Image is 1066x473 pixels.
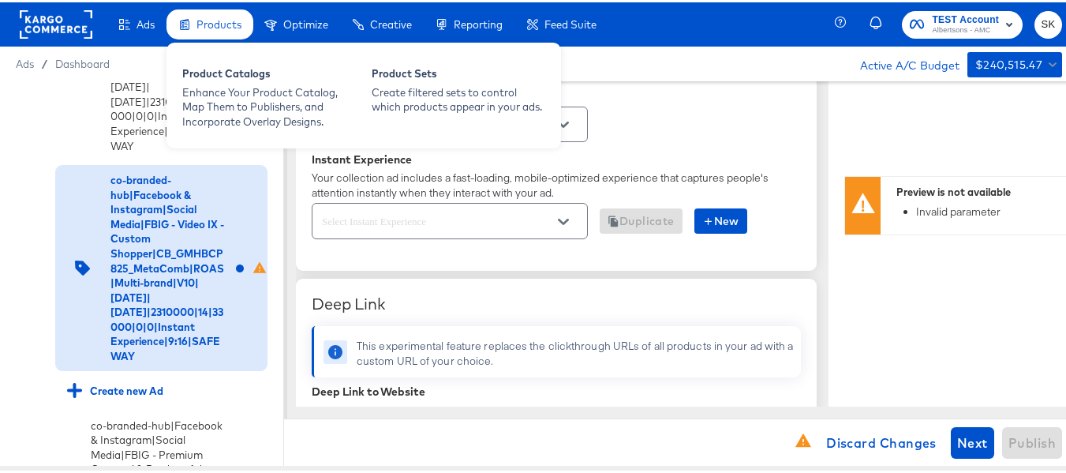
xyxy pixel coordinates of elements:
[932,22,999,35] span: Albertsons - AMC
[137,16,155,28] span: Ads
[357,336,795,366] div: This experimental feature replaces the clickthrough URLs of all products in your ad with a custom...
[67,381,163,396] div: Create new Ad
[110,171,224,361] div: co-branded-hub|Facebook & Instagram|Social Media|FBIG - Video IX - Custom Shopper|CB_GMHBCP825_Me...
[957,430,988,452] span: Next
[552,111,575,134] button: Open
[16,163,267,369] div: co-branded-hub|Facebook & Instagram|Social Media|FBIG - Video IX - Custom Shopper|CB_GMHBCP825_Me...
[312,151,801,163] div: Instant Experience
[694,206,747,231] button: New
[312,383,801,396] div: Deep Link to Website
[370,16,412,28] span: Creative
[312,401,767,435] input: https://www.example.com/page
[544,16,597,28] span: Feed Suite
[312,292,801,311] div: Deep Link
[552,208,575,231] button: Open
[283,16,328,28] span: Optimize
[702,209,739,229] span: New
[1041,13,1056,32] span: SK
[319,210,556,228] input: Select Instant Experience
[902,9,1023,36] button: TEST AccountAlbertsons - AMC
[312,168,801,197] div: Your collection ad includes a fast-loading, mobile-optimized experience that captures people's at...
[843,50,959,73] div: Active A/C Budget
[820,425,943,456] button: Discard Changes
[826,430,937,452] span: Discard Changes
[951,425,994,456] button: Next
[967,50,1062,75] button: $240,515.47
[454,16,503,28] span: Reporting
[55,373,267,404] div: Create new Ad
[34,55,55,68] span: /
[1034,9,1062,36] button: SK
[55,55,110,68] a: Dashboard
[196,16,241,28] span: Products
[975,53,1042,73] div: $240,515.47
[932,9,999,26] span: TEST Account
[16,55,34,68] span: Ads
